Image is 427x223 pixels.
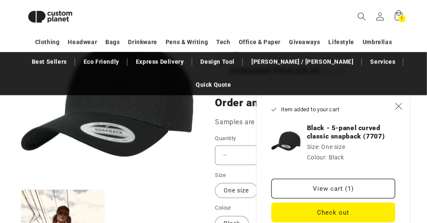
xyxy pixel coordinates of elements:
[287,133,427,223] iframe: Chat Widget
[105,35,120,49] a: Bags
[79,54,123,69] a: Eco Friendly
[215,134,399,143] label: Quantity
[271,126,301,155] img: 5-panel curved classic snapback (7707)
[239,35,281,49] a: Office & Paper
[307,124,395,141] h3: Black - 5-panel curved classic snapback (7707)
[271,179,395,198] a: View cart (1)
[35,35,60,49] a: Clothing
[215,204,232,212] legend: Colour
[28,54,71,69] a: Best Sellers
[289,35,320,49] a: Giveaways
[401,15,404,22] span: 1
[68,35,97,49] a: Headwear
[21,3,79,30] img: Custom Planet
[192,77,235,92] a: Quick Quote
[215,183,258,198] label: One size
[329,35,354,49] a: Lifestyle
[197,54,239,69] a: Design Tool
[132,54,188,69] a: Express Delivery
[271,105,389,114] h2: Item added to your cart
[215,171,227,179] legend: Size
[366,54,400,69] a: Services
[215,116,406,128] p: Samples are limited to 1 item per SKU and are unreturnable.
[363,35,392,49] a: Umbrellas
[271,202,395,222] button: Check out
[389,97,408,115] button: Close
[166,35,208,49] a: Pens & Writing
[128,35,157,49] a: Drinkware
[216,35,230,49] a: Tech
[215,96,406,110] h2: Order an Unprinted Sample
[353,7,371,26] summary: Search
[247,54,358,69] a: [PERSON_NAME] / [PERSON_NAME]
